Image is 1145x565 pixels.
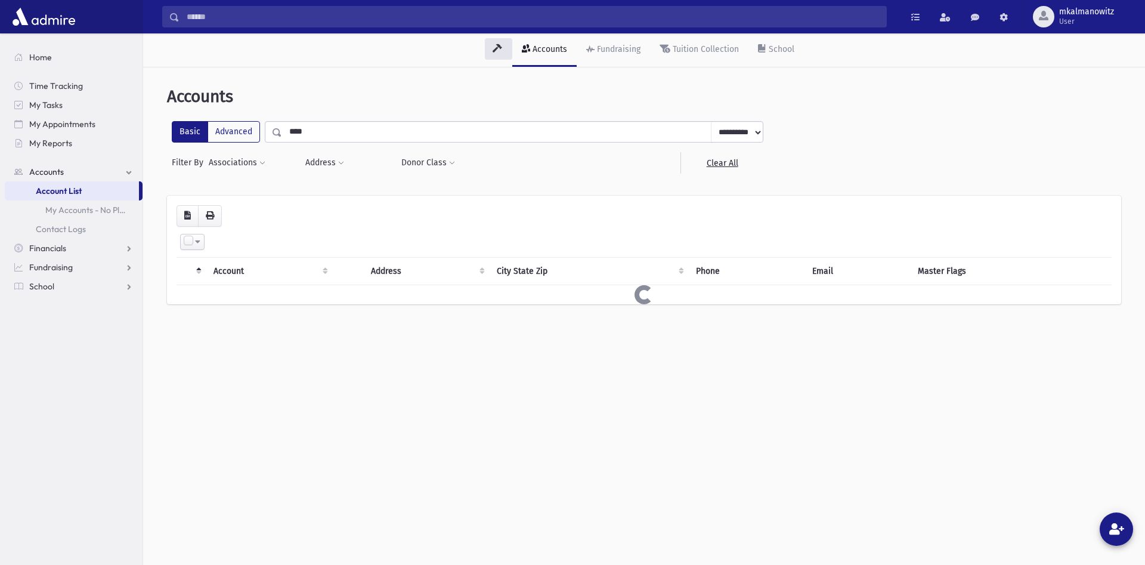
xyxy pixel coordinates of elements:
a: My Reports [5,134,143,153]
div: School [766,44,794,54]
span: mkalmanowitz [1059,7,1114,17]
th: Master Flags : activate to sort column ascending [911,257,1112,285]
th: : activate to sort column descending [177,257,206,285]
span: My Reports [29,138,72,149]
label: Advanced [208,121,260,143]
a: My Tasks [5,95,143,115]
span: My Tasks [29,100,63,110]
span: Accounts [167,87,233,106]
a: Accounts [512,33,577,67]
button: Print [198,205,222,227]
span: Home [29,52,52,63]
div: Accounts [530,44,567,54]
a: Tuition Collection [650,33,748,67]
th: City State Zip : activate to sort column ascending [490,257,689,285]
th: Email : activate to sort column ascending [805,257,911,285]
span: Contact Logs [36,224,86,234]
div: FilterModes [172,121,260,143]
span: Filter By [172,156,208,169]
a: Fundraising [577,33,650,67]
th: Address : activate to sort column ascending [364,257,490,285]
span: Fundraising [29,262,73,273]
label: Basic [172,121,208,143]
a: My Appointments [5,115,143,134]
img: AdmirePro [10,5,78,29]
span: Time Tracking [29,81,83,91]
span: My Appointments [29,119,95,129]
th: Phone : activate to sort column ascending [689,257,804,285]
a: Financials [5,239,143,258]
a: School [748,33,804,67]
button: Donor Class [401,152,456,174]
a: Time Tracking [5,76,143,95]
a: Clear All [680,152,763,174]
button: CSV [177,205,199,227]
span: Account List [36,186,82,196]
a: Fundraising [5,258,143,277]
a: School [5,277,143,296]
span: User [1059,17,1114,26]
div: Tuition Collection [670,44,739,54]
a: Accounts [5,162,143,181]
a: Contact Logs [5,220,143,239]
button: Associations [208,152,266,174]
th: : activate to sort column ascending [333,257,364,285]
a: Account List [5,181,139,200]
input: Search [180,6,886,27]
a: My Accounts - No Pledge Last 6 Months [5,200,143,220]
div: Fundraising [595,44,640,54]
span: Financials [29,243,66,254]
span: Accounts [29,166,64,177]
button: Address [305,152,345,174]
th: Account: activate to sort column ascending [206,257,333,285]
a: Home [5,48,143,67]
span: School [29,281,54,292]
